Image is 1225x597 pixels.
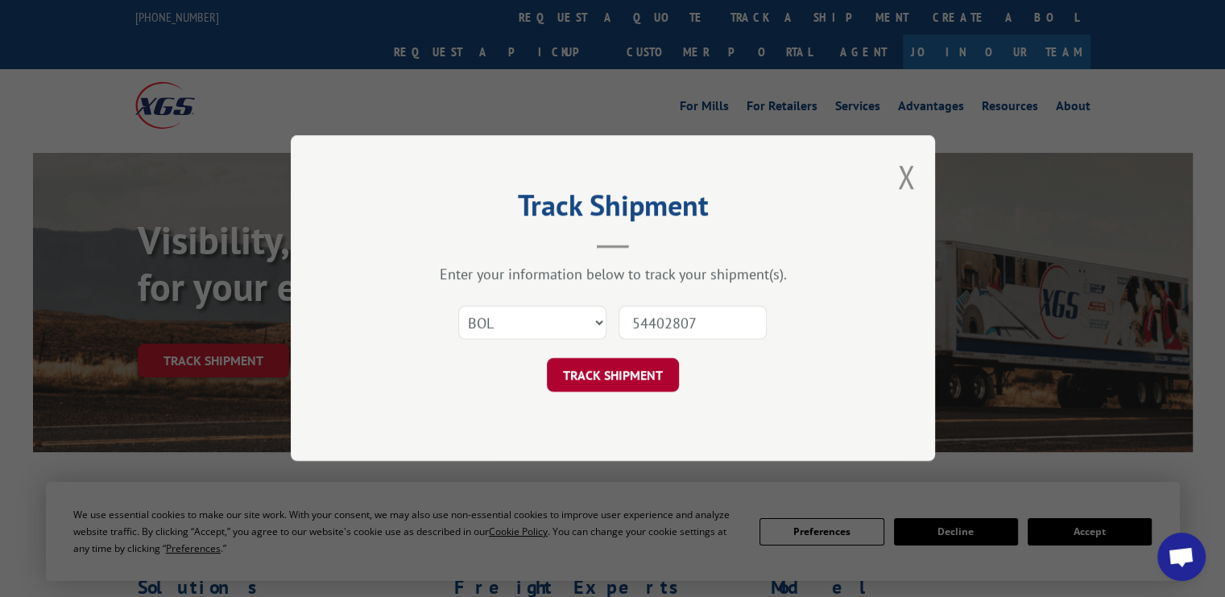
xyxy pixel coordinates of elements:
[371,266,855,284] div: Enter your information below to track your shipment(s).
[371,194,855,224] h2: Track Shipment
[897,155,915,198] button: Close modal
[547,359,679,393] button: TRACK SHIPMENT
[619,307,767,340] input: Number(s)
[1157,533,1206,581] div: Open chat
